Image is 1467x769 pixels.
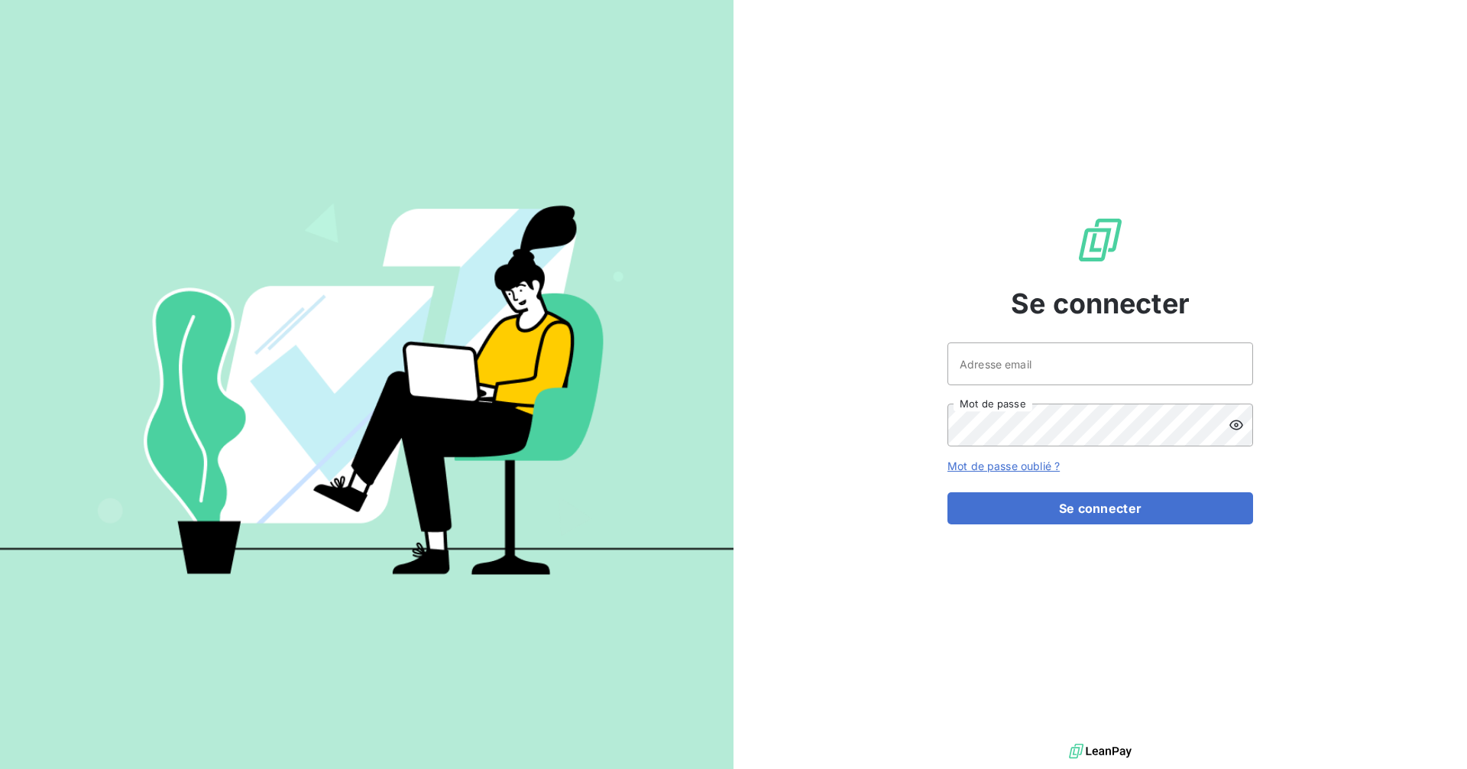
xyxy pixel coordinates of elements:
a: Mot de passe oublié ? [947,459,1060,472]
button: Se connecter [947,492,1253,524]
img: logo [1069,740,1132,763]
input: placeholder [947,342,1253,385]
span: Se connecter [1011,283,1190,324]
img: Logo LeanPay [1076,216,1125,264]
